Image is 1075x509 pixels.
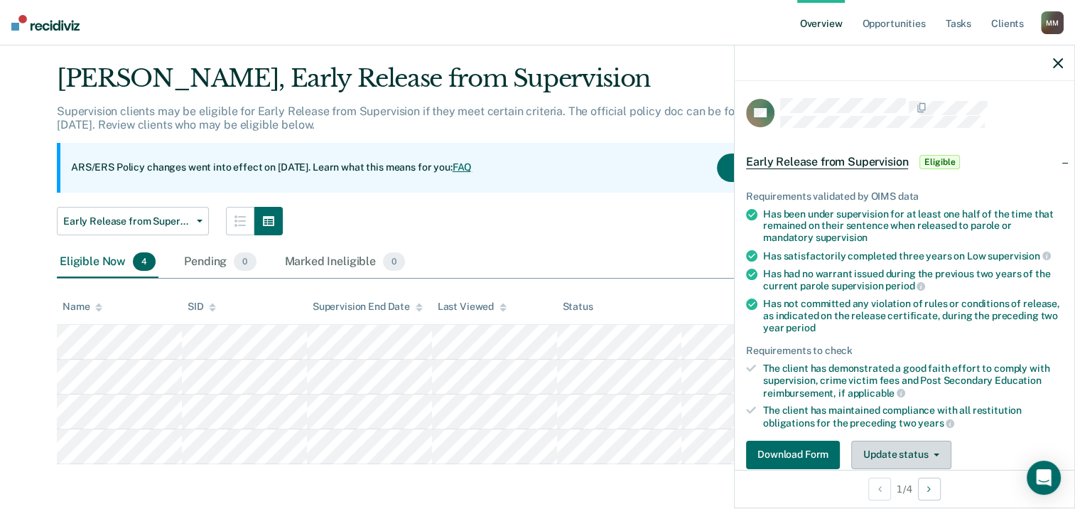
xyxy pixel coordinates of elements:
[919,155,960,169] span: Eligible
[63,301,102,313] div: Name
[71,161,472,175] p: ARS/ERS Policy changes went into effect on [DATE]. Learn what this means for you:
[851,441,951,469] button: Update status
[1027,461,1061,495] div: Open Intercom Messenger
[181,247,259,278] div: Pending
[563,301,593,313] div: Status
[918,417,954,429] span: years
[746,441,840,469] button: Download Form
[282,247,409,278] div: Marked Ineligible
[763,268,1063,292] div: Has had no warrant issued during the previous two years of the current parole supervision
[763,298,1063,333] div: Has not committed any violation of rules or conditions of release, as indicated on the release ce...
[763,404,1063,429] div: The client has maintained compliance with all restitution obligations for the preceding two
[735,470,1074,508] div: 1 / 4
[746,191,1063,203] div: Requirements validated by OIMS data
[746,345,1063,357] div: Requirements to check
[816,232,868,243] span: supervision
[188,301,217,313] div: SID
[57,247,158,278] div: Eligible Now
[763,250,1063,262] div: Has satisfactorily completed three years on Low
[63,215,191,227] span: Early Release from Supervision
[735,139,1074,185] div: Early Release from SupervisionEligible
[918,478,941,500] button: Next Opportunity
[885,280,925,291] span: period
[453,161,472,173] a: FAQ
[763,208,1063,244] div: Has been under supervision for at least one half of the time that remained on their sentence when...
[848,387,905,399] span: applicable
[988,250,1050,262] span: supervision
[11,15,80,31] img: Recidiviz
[786,322,815,333] span: period
[746,441,846,469] a: Navigate to form link
[383,252,405,271] span: 0
[133,252,156,271] span: 4
[234,252,256,271] span: 0
[868,478,891,500] button: Previous Opportunity
[313,301,423,313] div: Supervision End Date
[438,301,507,313] div: Last Viewed
[763,363,1063,399] div: The client has demonstrated a good faith effort to comply with supervision, crime victim fees and...
[57,64,863,105] div: [PERSON_NAME], Early Release from Supervision
[746,155,908,169] span: Early Release from Supervision
[1041,11,1064,34] div: M M
[57,105,823,132] p: Supervision clients may be eligible for Early Release from Supervision if they meet certain crite...
[717,154,852,182] button: Acknowledge & Close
